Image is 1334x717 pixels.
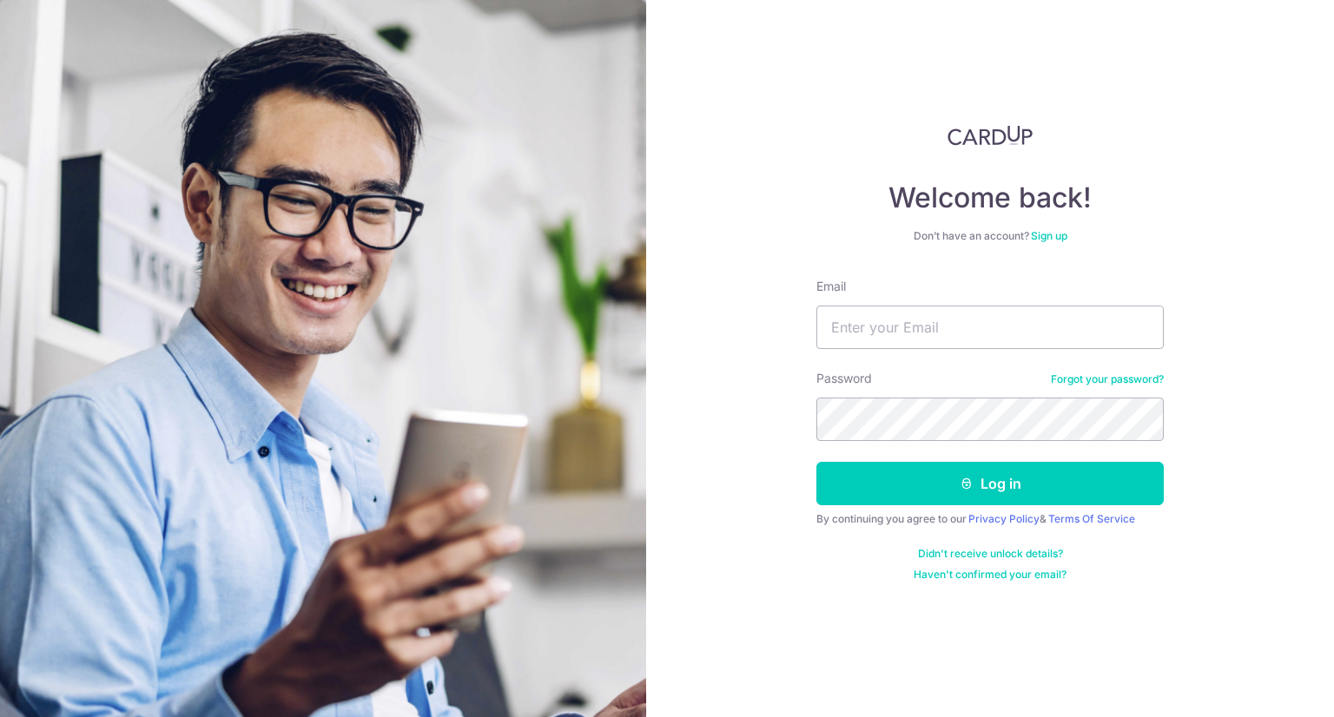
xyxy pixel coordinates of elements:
[816,278,846,295] label: Email
[948,125,1033,146] img: CardUp Logo
[1031,229,1067,242] a: Sign up
[816,181,1164,215] h4: Welcome back!
[1048,512,1135,525] a: Terms Of Service
[816,462,1164,505] button: Log in
[816,229,1164,243] div: Don’t have an account?
[918,547,1063,561] a: Didn't receive unlock details?
[816,370,872,387] label: Password
[816,512,1164,526] div: By continuing you agree to our &
[816,306,1164,349] input: Enter your Email
[1051,372,1164,386] a: Forgot your password?
[968,512,1040,525] a: Privacy Policy
[914,568,1067,582] a: Haven't confirmed your email?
